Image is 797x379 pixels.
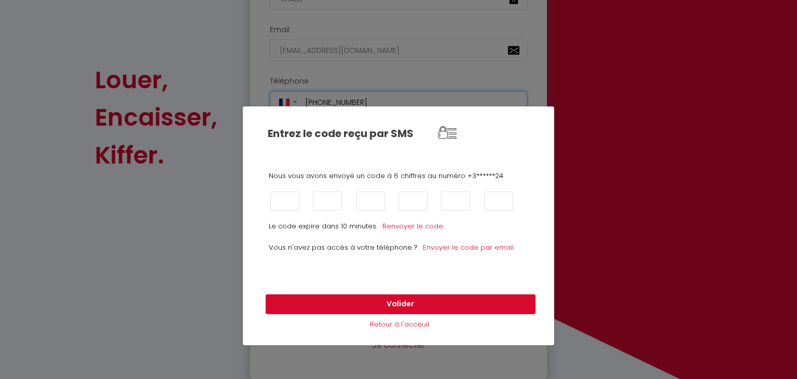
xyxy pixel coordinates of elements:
a: Renvoyer le code [382,221,443,231]
button: Valider [266,294,535,314]
p: Vous n'avez pas accès à votre téléphone ? [269,242,418,263]
p: Le code expire dans 10 minutes. [269,221,377,232]
a: Envoyer le code par email [423,242,514,252]
p: Nous vous avons envoyé un code à 6 chiffres au numéro +3******24 [269,171,528,181]
img: NO IMAGE [429,114,465,151]
button: Ouvrir le widget de chat LiveChat [8,4,39,35]
a: Retour à l'acceuil [370,319,429,329]
h2: Entrez le code reçu par SMS [268,127,429,140]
